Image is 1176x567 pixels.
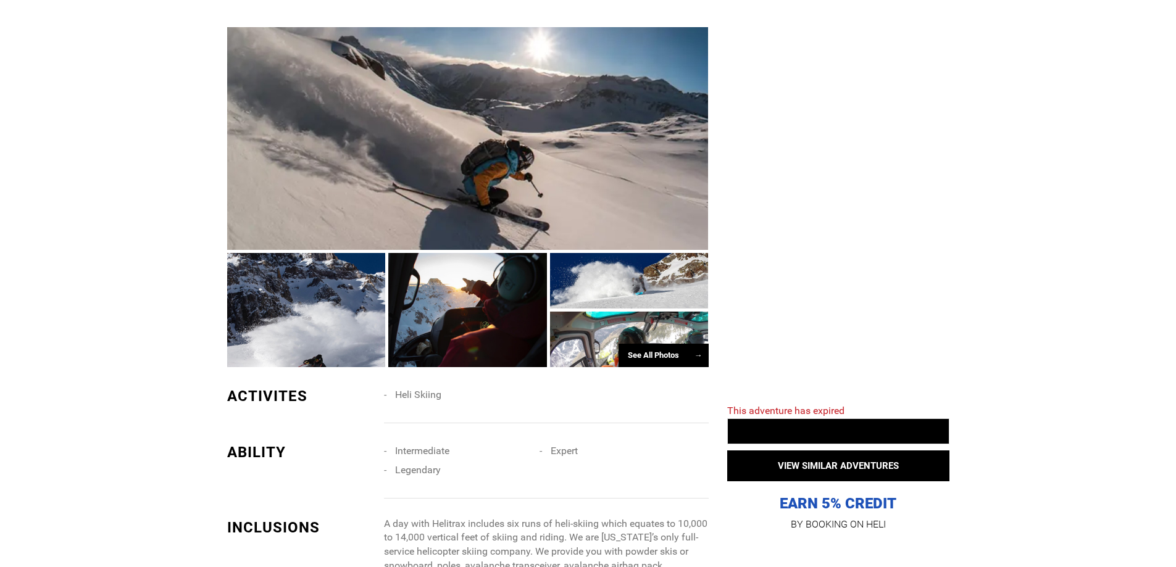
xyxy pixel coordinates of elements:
[227,386,375,407] div: ACTIVITES
[395,445,449,457] span: Intermediate
[727,405,844,416] span: This adventure has expired
[727,450,949,481] button: VIEW SIMILAR ADVENTURES
[227,442,375,463] div: ABILITY
[694,350,703,360] span: →
[395,389,441,400] span: Heli Skiing
[227,517,375,538] div: INCLUSIONS
[619,344,709,368] div: See All Photos
[727,516,949,533] p: BY BOOKING ON HELI
[551,445,578,457] span: Expert
[395,464,441,476] span: Legendary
